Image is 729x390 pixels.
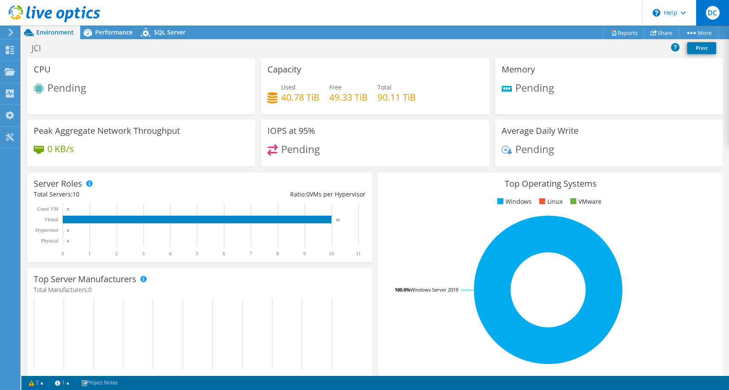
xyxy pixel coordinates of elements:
[395,286,410,293] tspan: 100.0%
[223,251,225,257] text: 6
[281,92,319,102] h4: 40.78 TiB
[61,251,64,257] text: 0
[378,83,392,91] span: Total
[653,9,660,17] svg: \n
[47,81,86,95] span: Pending
[73,190,79,198] span: 10
[169,251,171,257] text: 4
[23,378,49,388] a: 2
[502,65,535,74] h3: Memory
[502,126,578,136] h3: Average Daily Write
[281,142,320,156] span: Pending
[250,251,252,257] text: 7
[267,126,315,136] h3: IOPS at 95%
[679,26,718,39] a: More
[276,251,279,257] text: 8
[34,190,200,199] div: Total Servers:
[336,218,340,222] text: 10
[142,251,145,257] text: 3
[115,251,118,257] text: 2
[75,378,124,388] a: Project Notes
[196,251,198,257] text: 5
[34,285,366,295] h4: Total Manufacturers:
[537,197,563,206] li: Linux
[47,144,74,153] h4: 0 KB/s
[34,274,137,284] h3: Top Server Manufacturers
[329,83,342,91] span: Free
[67,228,69,233] text: 0
[154,28,186,36] span: SQL Server
[36,28,74,36] span: Environment
[67,239,69,243] text: 0
[88,286,92,294] span: 0
[35,227,58,233] text: Hypervisor
[706,6,720,20] span: DC
[41,238,58,244] text: Physical
[515,142,554,156] span: Pending
[34,65,51,74] h3: CPU
[329,251,334,257] text: 10
[410,286,458,293] tspan: Windows Server 2019
[568,197,601,206] li: VMware
[28,43,54,53] h1: JCI
[34,126,180,136] h3: Peak Aggregate Network Throughput
[329,92,368,102] h4: 49.33 TiB
[495,197,532,206] li: Windows
[687,42,716,54] a: Print
[49,378,76,388] a: 1
[67,207,69,211] text: 0
[200,190,366,199] div: Ratio: VMs per Hypervisor
[644,26,679,39] a: Share
[515,81,554,95] span: Pending
[267,65,301,74] h3: Capacity
[44,217,59,222] text: Virtual
[384,179,716,188] h3: Top Operating Systems
[306,190,310,198] span: 0
[34,179,82,188] h3: Server Roles
[604,26,645,39] a: Reports
[281,83,296,91] span: Used
[95,28,133,36] span: Performance
[37,206,58,212] text: Guest VM
[356,251,361,257] text: 11
[88,251,91,257] text: 1
[303,251,306,257] text: 9
[378,92,416,102] h4: 90.11 TiB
